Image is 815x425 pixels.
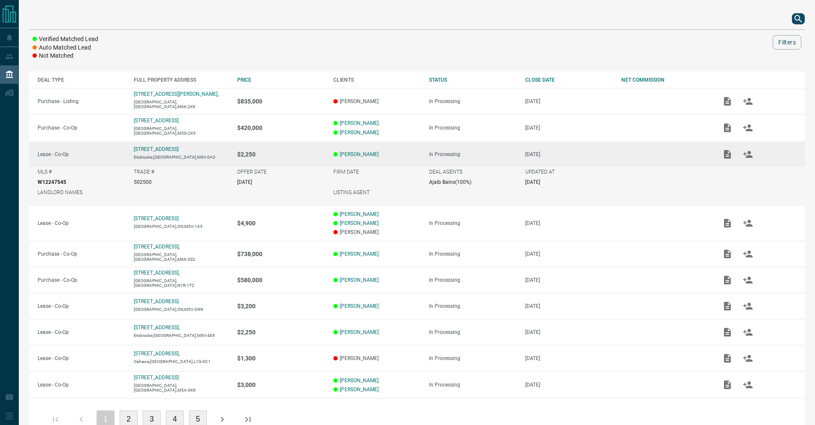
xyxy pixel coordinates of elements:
a: [STREET_ADDRESS] [134,118,179,124]
span: Match Clients [738,355,758,361]
p: [DATE] [525,329,613,335]
a: [STREET_ADDRESS], [134,325,179,331]
span: Add / View Documents [717,329,738,335]
span: Match Clients [738,220,758,226]
p: [DATE] [525,98,613,104]
div: In Processing [429,125,517,131]
p: [PERSON_NAME] [333,355,421,361]
p: [DATE] [525,151,613,157]
p: $420,000 [237,124,325,131]
p: LANDLORD NAMES [38,189,82,195]
span: Match Clients [738,124,758,130]
p: Lease - Co-Op [38,329,125,335]
a: [PERSON_NAME] [340,387,379,393]
span: Match Clients [738,277,758,283]
p: [DATE] [525,303,613,309]
div: In Processing [429,329,517,335]
span: Match Clients [738,251,758,257]
li: Verified Matched Lead [32,35,98,44]
a: [STREET_ADDRESS], [134,351,179,357]
p: Lease - Co-Op [38,382,125,388]
p: [GEOGRAPHIC_DATA],[GEOGRAPHIC_DATA],M6K-3S2 [134,252,229,262]
p: 502500 [134,179,152,185]
div: NET COMMISSION [621,77,709,83]
div: DEAL TYPE [38,77,125,83]
a: [STREET_ADDRESS] [134,146,179,152]
div: STATUS [429,77,517,83]
p: [DATE] [525,125,613,131]
div: In Processing [429,98,517,104]
p: $1,300 [237,355,325,362]
p: [GEOGRAPHIC_DATA],[GEOGRAPHIC_DATA],M5G-2K5 [134,126,229,136]
p: $2,250 [237,329,325,336]
p: $2,250 [237,151,325,158]
p: MLS # [38,169,52,175]
span: Add / View Documents [717,98,738,104]
p: Purchase - Co-Op [38,277,125,283]
span: Match Clients [738,329,758,335]
p: [DATE] [525,220,613,226]
p: TRADE # [134,169,154,175]
a: [PERSON_NAME] [340,211,379,217]
p: [DATE] [237,179,252,185]
div: In Processing [429,382,517,388]
p: [GEOGRAPHIC_DATA],[GEOGRAPHIC_DATA],M6K-2K9 [134,100,229,109]
span: Add / View Documents [717,355,738,361]
div: In Processing [429,303,517,309]
p: UPDATED AT [525,169,555,175]
span: Add / View Documents [717,124,738,130]
p: [PERSON_NAME] [333,98,421,104]
p: [DATE] [525,277,613,283]
a: [STREET_ADDRESS], [134,270,179,276]
div: CLOSE DATE [525,77,613,83]
a: [STREET_ADDRESS] [134,215,179,221]
a: [PERSON_NAME] [340,277,379,283]
div: PRICE [237,77,325,83]
p: DEAL AGENTS [429,169,462,175]
div: CLIENTS [333,77,421,83]
p: OFFER DATE [237,169,267,175]
a: [PERSON_NAME] [340,329,379,335]
p: $3,000 [237,381,325,388]
p: Etobicoke,[GEOGRAPHIC_DATA],M8V-0A3 [134,155,229,159]
p: [GEOGRAPHIC_DATA],ON,M5V-3W6 [134,307,229,312]
p: Ajaib Bains ( 100 %) [429,179,471,185]
button: search button [792,13,805,24]
p: Oshawa,[GEOGRAPHIC_DATA],L1G-0C1 [134,359,229,364]
a: [STREET_ADDRESS] [134,375,179,381]
p: Purchase - Co-Op [38,251,125,257]
span: Add / View Documents [717,277,738,283]
a: [PERSON_NAME] [340,303,379,309]
li: Auto Matched Lead [32,44,98,52]
a: [STREET_ADDRESS] [134,298,179,304]
a: [STREET_ADDRESS], [134,244,179,250]
p: Purchase - Listing [38,98,125,104]
span: Add / View Documents [717,220,738,226]
span: Add / View Documents [717,151,738,157]
p: [GEOGRAPHIC_DATA],[GEOGRAPHIC_DATA],N1R-1T2 [134,278,229,288]
p: [PERSON_NAME] [333,229,421,235]
p: Lease - Co-Op [38,355,125,361]
span: Match Clients [738,381,758,387]
p: $4,900 [237,220,325,227]
a: [STREET_ADDRESS][PERSON_NAME], [134,91,218,97]
p: $3,200 [237,303,325,310]
div: FULL PROPERTY ADDRESS [134,77,229,83]
a: [PERSON_NAME] [340,378,379,384]
button: Filters [773,35,801,50]
div: In Processing [429,277,517,283]
a: [PERSON_NAME] [340,120,379,126]
p: Lease - Co-Op [38,220,125,226]
span: Add / View Documents [717,381,738,387]
span: Match Clients [738,151,758,157]
p: Purchase - Co-Op [38,125,125,131]
p: [DATE] [525,382,613,388]
span: Add / View Documents [717,303,738,309]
